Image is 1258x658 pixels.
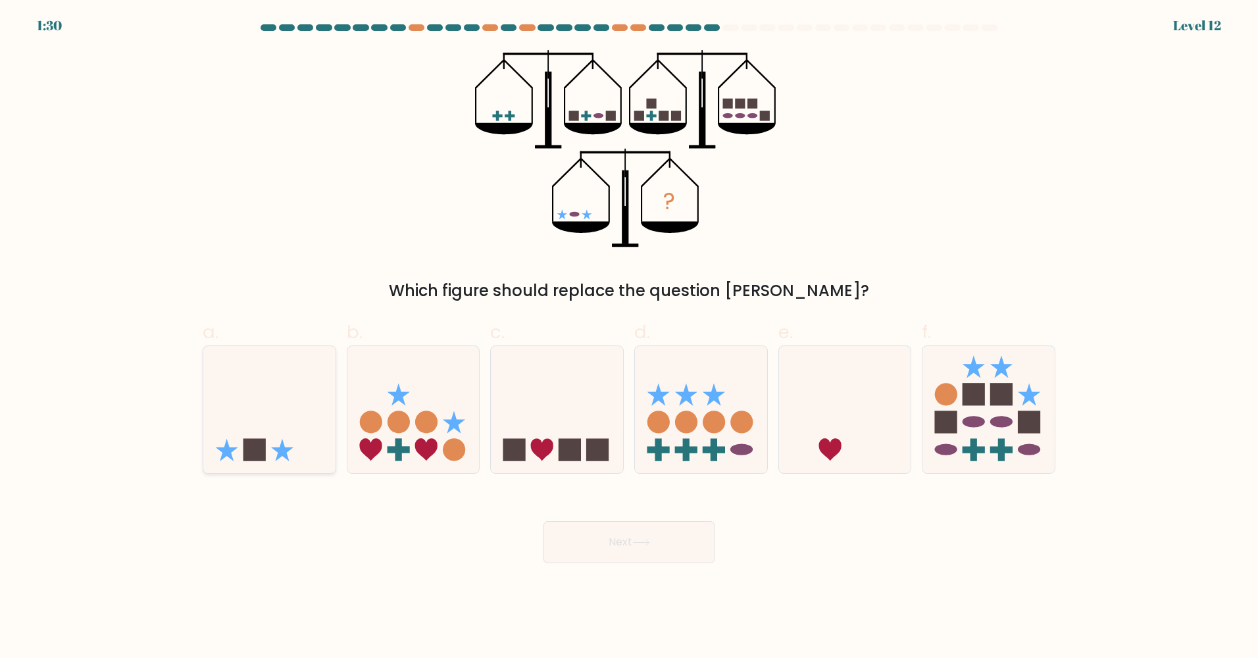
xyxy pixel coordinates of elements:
[634,319,650,345] span: d.
[211,279,1047,303] div: Which figure should replace the question [PERSON_NAME]?
[347,319,363,345] span: b.
[922,319,931,345] span: f.
[37,16,62,36] div: 1:30
[490,319,505,345] span: c.
[203,319,218,345] span: a.
[664,186,676,218] tspan: ?
[543,521,715,563] button: Next
[778,319,793,345] span: e.
[1173,16,1221,36] div: Level 12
